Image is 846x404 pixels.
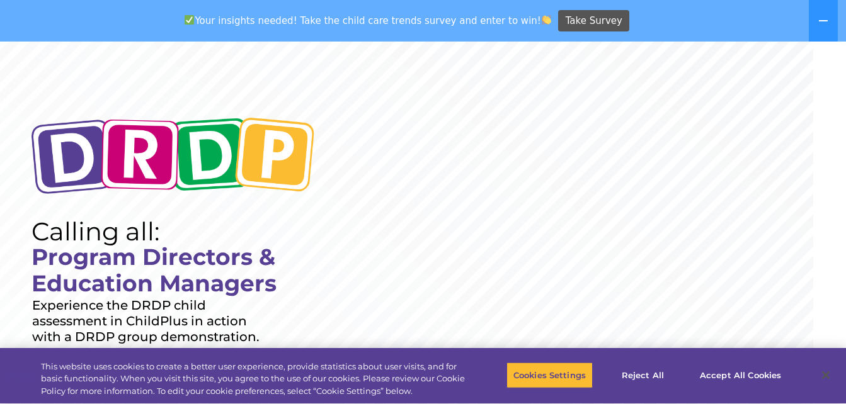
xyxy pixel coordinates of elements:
button: Reject All [603,362,682,388]
img: drdp logo [31,117,315,194]
span: Your insights needed! Take the child care trends survey and enter to win! [180,8,557,33]
rs-layer: Program Directors & Education Managers [31,244,343,296]
img: ✅ [185,15,194,25]
rs-layer: Experience the DRDP child assessment in ChildPlus in action with a DRDP group demonstration. [32,298,273,345]
img: 👏 [542,15,551,25]
button: Close [812,361,840,389]
button: Accept All Cookies [693,362,788,388]
span: Take Survey [566,10,622,32]
rs-layer: Calling all: [31,223,159,239]
a: Take Survey [558,10,629,32]
button: Cookies Settings [506,362,593,388]
div: This website uses cookies to create a better user experience, provide statistics about user visit... [41,361,466,398]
